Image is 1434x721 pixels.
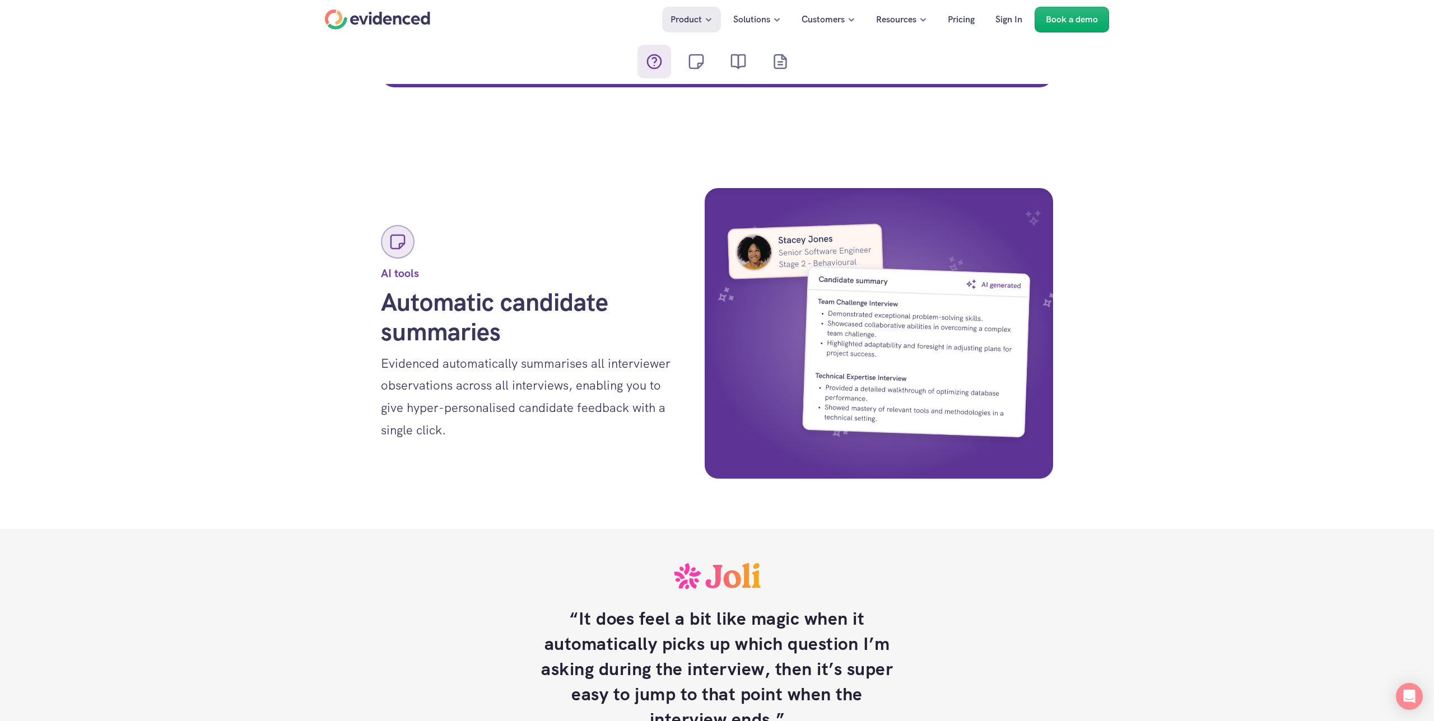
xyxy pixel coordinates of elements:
[987,7,1031,32] a: Sign In
[802,12,845,27] p: Customers
[674,563,761,590] img: ""
[716,204,1042,463] img: ""
[948,12,975,27] p: Pricing
[1035,7,1109,32] a: Book a demo
[1396,683,1423,710] div: Open Intercom Messenger
[995,12,1022,27] p: Sign In
[381,353,671,441] p: Evidenced automatically summarises all interviewer observations across all interviews, enabling y...
[381,288,671,347] p: Automatic candidate summaries
[1046,12,1098,27] p: Book a demo
[671,12,702,27] p: Product
[325,10,430,30] a: Home
[381,266,419,280] strong: AI tools
[876,12,916,27] p: Resources
[733,12,770,27] p: Solutions
[939,7,983,32] a: Pricing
